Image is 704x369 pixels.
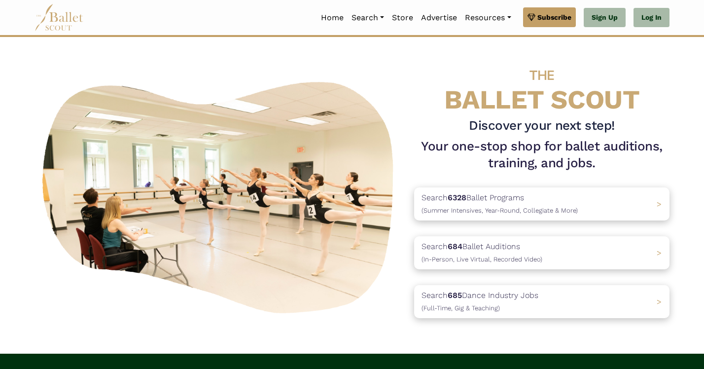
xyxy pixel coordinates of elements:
[35,71,406,319] img: A group of ballerinas talking to each other in a ballet studio
[417,7,461,28] a: Advertise
[657,297,662,306] span: >
[414,138,669,172] h1: Your one-stop shop for ballet auditions, training, and jobs.
[414,187,669,221] a: Search6328Ballet Programs(Summer Intensives, Year-Round, Collegiate & More)>
[422,304,500,312] span: (Full-Time, Gig & Teaching)
[414,236,669,269] a: Search684Ballet Auditions(In-Person, Live Virtual, Recorded Video) >
[657,199,662,209] span: >
[657,248,662,258] span: >
[422,240,542,265] p: Search Ballet Auditions
[529,67,554,83] span: THE
[422,289,538,314] p: Search Dance Industry Jobs
[414,117,669,134] h3: Discover your next step!
[414,285,669,318] a: Search685Dance Industry Jobs(Full-Time, Gig & Teaching) >
[422,207,578,214] span: (Summer Intensives, Year-Round, Collegiate & More)
[523,7,576,27] a: Subscribe
[584,8,626,28] a: Sign Up
[634,8,669,28] a: Log In
[448,193,466,202] b: 6328
[388,7,417,28] a: Store
[422,191,578,217] p: Search Ballet Programs
[348,7,388,28] a: Search
[448,242,462,251] b: 684
[422,256,542,263] span: (In-Person, Live Virtual, Recorded Video)
[537,12,571,23] span: Subscribe
[528,12,535,23] img: gem.svg
[461,7,515,28] a: Resources
[317,7,348,28] a: Home
[414,57,669,113] h4: BALLET SCOUT
[448,291,462,300] b: 685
